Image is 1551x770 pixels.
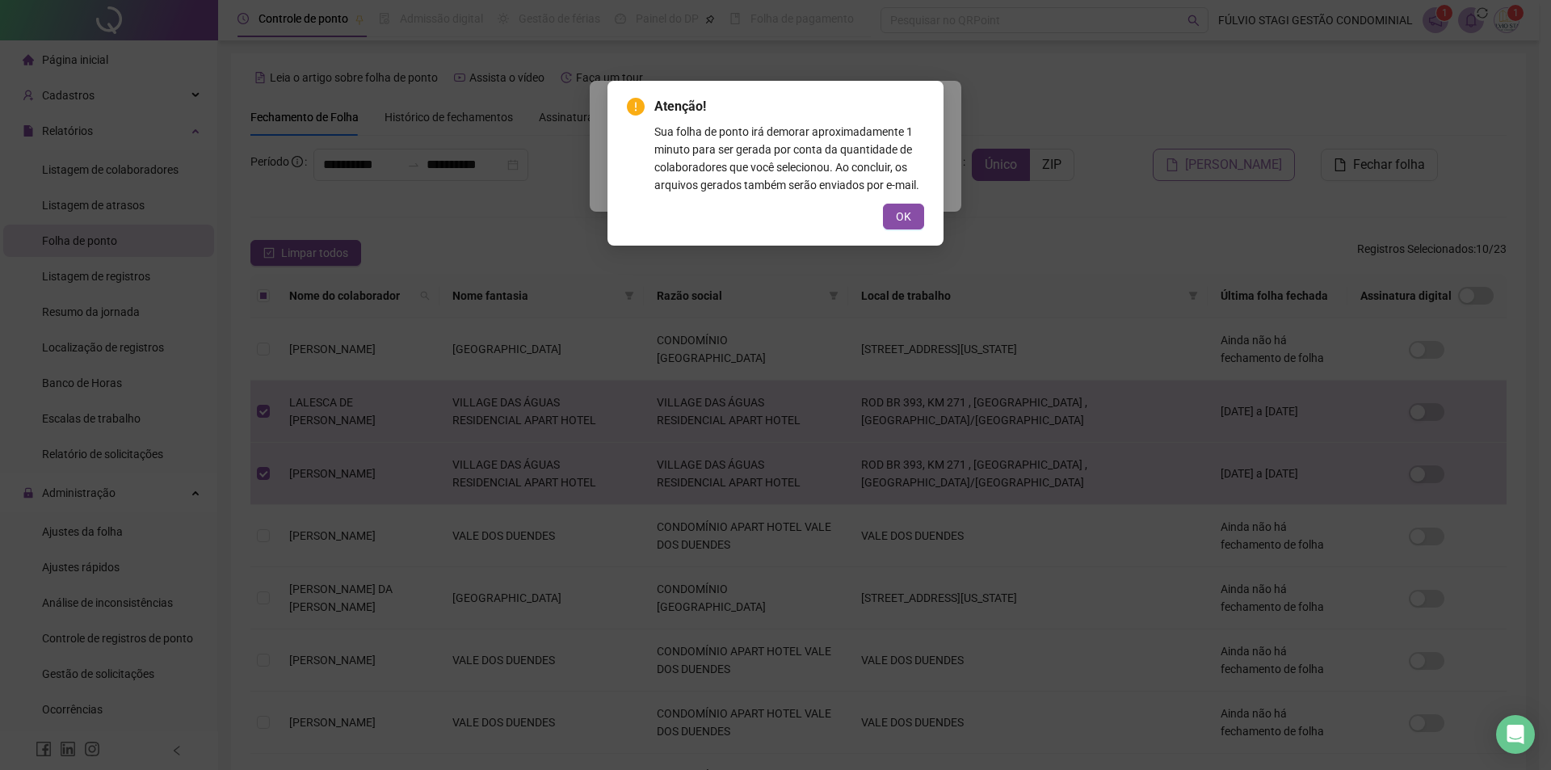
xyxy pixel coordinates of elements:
div: Open Intercom Messenger [1496,715,1535,754]
span: OK [896,208,911,225]
span: Atenção! [654,97,924,116]
button: OK [883,204,924,229]
div: Sua folha de ponto irá demorar aproximadamente 1 minuto para ser gerada por conta da quantidade d... [654,123,924,194]
span: exclamation-circle [627,98,645,116]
